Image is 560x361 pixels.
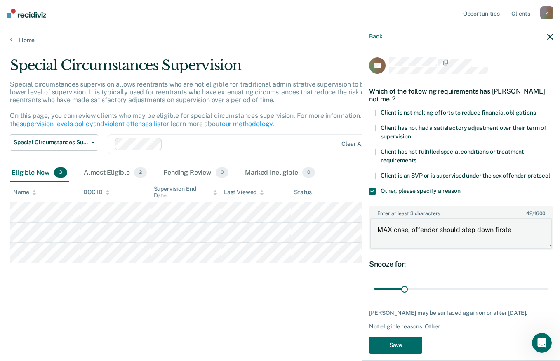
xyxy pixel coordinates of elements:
[369,260,553,269] div: Snooze for:
[10,36,550,44] a: Home
[381,188,461,194] span: Other, please specify a reason
[134,167,147,178] span: 2
[162,164,230,182] div: Pending Review
[532,333,552,353] iframe: Intercom live chat
[381,109,536,116] span: Client is not making efforts to reduce financial obligations
[369,81,553,110] div: Which of the following requirements has [PERSON_NAME] not met?
[302,167,315,178] span: 0
[7,9,46,18] img: Recidiviz
[224,189,264,196] div: Last Viewed
[540,6,553,19] div: k
[381,124,546,140] span: Client has not had a satisfactory adjustment over their term of supervision
[10,164,69,182] div: Eligible Now
[370,218,552,249] textarea: MAX case, offender should step down firste
[243,164,317,182] div: Marked Ineligible
[104,120,163,128] a: violent offenses list
[526,211,532,216] span: 42
[526,211,545,216] span: / 1600
[10,80,415,128] p: Special circumstances supervision allows reentrants who are not eligible for traditional administ...
[294,189,312,196] div: Status
[222,120,273,128] a: our methodology
[341,141,376,148] div: Clear agents
[369,309,553,316] div: [PERSON_NAME] may be surfaced again on or after [DATE].
[369,337,422,354] button: Save
[14,139,88,146] span: Special Circumstances Supervision
[381,148,524,164] span: Client has not fulfilled special conditions or treatment requirements
[154,185,217,199] div: Supervision End Date
[13,189,36,196] div: Name
[369,33,382,40] button: Back
[216,167,228,178] span: 0
[381,172,550,179] span: Client is an SVP or is supervised under the sex offender protocol
[20,120,93,128] a: supervision levels policy
[83,189,110,196] div: DOC ID
[10,57,430,80] div: Special Circumstances Supervision
[369,323,553,330] div: Not eligible reasons: Other
[54,167,67,178] span: 3
[82,164,148,182] div: Almost Eligible
[370,207,552,216] label: Enter at least 3 characters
